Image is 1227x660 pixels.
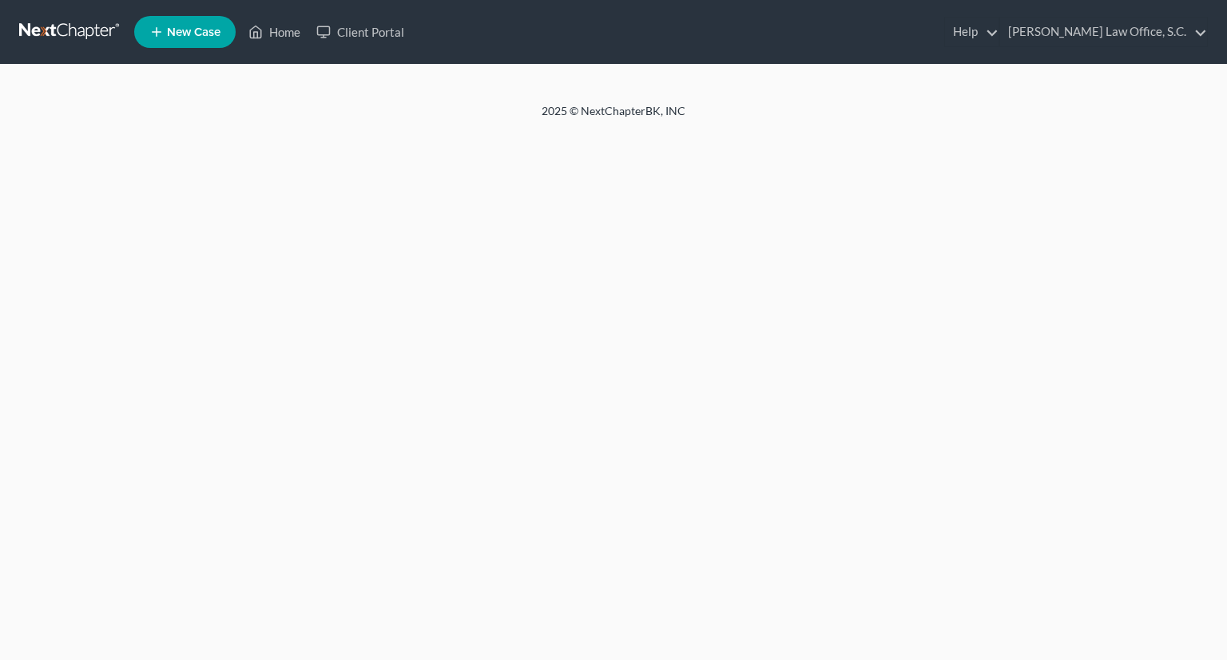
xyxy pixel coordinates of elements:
a: Client Portal [308,18,412,46]
a: Help [945,18,999,46]
div: 2025 © NextChapterBK, INC [158,103,1069,132]
a: Home [240,18,308,46]
a: [PERSON_NAME] Law Office, S.C. [1000,18,1207,46]
new-legal-case-button: New Case [134,16,236,48]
